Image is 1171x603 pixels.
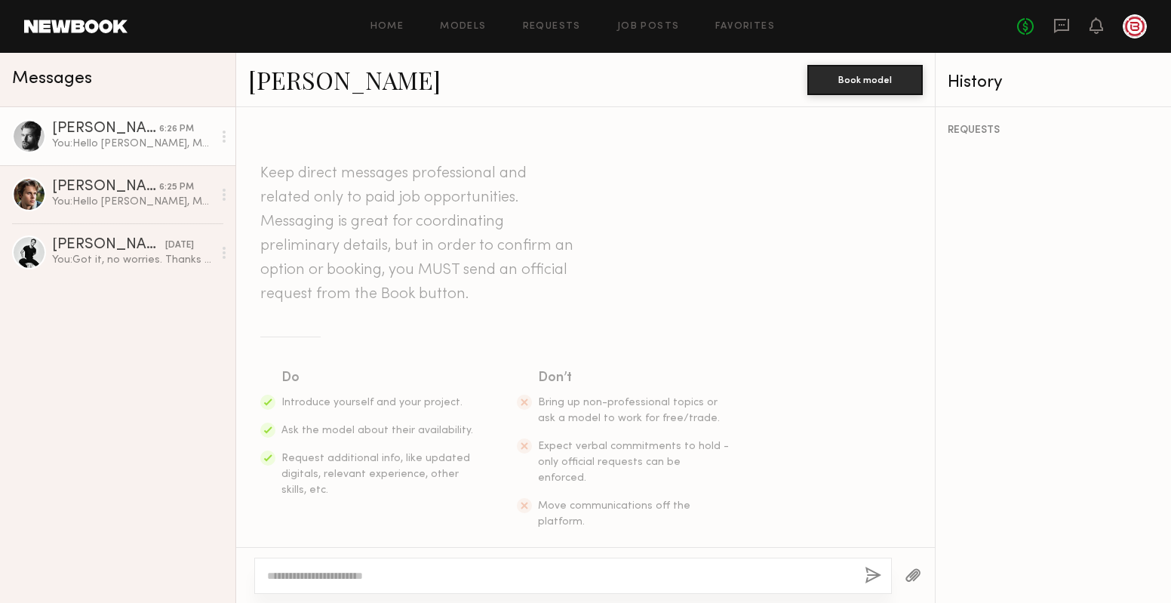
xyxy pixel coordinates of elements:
div: Do [281,368,475,389]
a: Favorites [715,22,775,32]
span: Ask the model about their availability. [281,426,473,435]
div: You: Got it, no worries. Thanks for letting us know. [52,253,213,267]
span: Move communications off the platform. [538,501,690,527]
span: Messages [12,70,92,88]
span: Introduce yourself and your project. [281,398,463,408]
a: Home [370,22,404,32]
span: Expect verbal commitments to hold - only official requests can be enforced. [538,441,729,483]
div: [PERSON_NAME] [52,122,159,137]
a: Requests [523,22,581,32]
span: Request additional info, like updated digitals, relevant experience, other skills, etc. [281,454,470,495]
span: Bring up non-professional topics or ask a model to work for free/trade. [538,398,720,423]
div: [DATE] [165,238,194,253]
div: Don’t [538,368,731,389]
div: [PERSON_NAME] [52,180,159,195]
a: Job Posts [617,22,680,32]
div: History [948,74,1159,91]
div: REQUESTS [948,125,1159,136]
a: Book model [807,72,923,85]
button: Book model [807,65,923,95]
div: 6:25 PM [159,180,194,195]
a: Models [440,22,486,32]
header: Keep direct messages professional and related only to paid job opportunities. Messaging is great ... [260,162,577,306]
div: [PERSON_NAME] [52,238,165,253]
div: 6:26 PM [159,122,194,137]
a: [PERSON_NAME] [248,63,441,96]
div: You: Hello [PERSON_NAME], My name is [PERSON_NAME], and I’m reaching out to you on behalf of besi... [52,137,213,151]
div: You: Hello [PERSON_NAME], My name is [PERSON_NAME], and I’m reaching out to you on behalf of besi... [52,195,213,209]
